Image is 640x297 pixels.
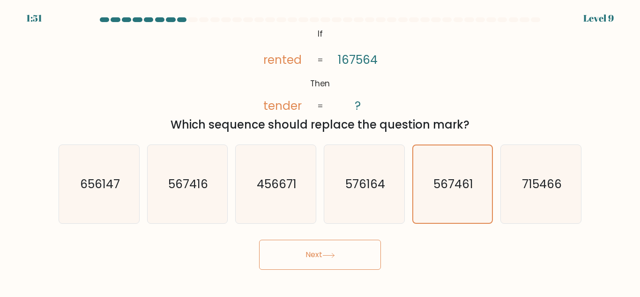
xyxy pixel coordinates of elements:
tspan: ? [355,98,361,114]
text: 576164 [345,176,385,192]
tspan: tender [263,98,302,114]
svg: @import url('[URL][DOMAIN_NAME]); [248,26,392,115]
text: 567461 [433,176,473,192]
div: Level 9 [583,11,614,25]
tspan: 167564 [338,52,378,68]
text: 456671 [257,176,297,192]
button: Next [259,240,381,270]
div: 1:51 [26,11,42,25]
tspan: If [318,28,323,39]
tspan: rented [263,52,302,68]
div: Which sequence should replace the question mark? [64,116,576,133]
text: 715466 [522,176,562,192]
tspan: = [317,54,323,66]
text: 567416 [168,176,208,192]
text: 656147 [80,176,119,192]
tspan: Then [310,78,330,89]
tspan: = [317,100,323,112]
